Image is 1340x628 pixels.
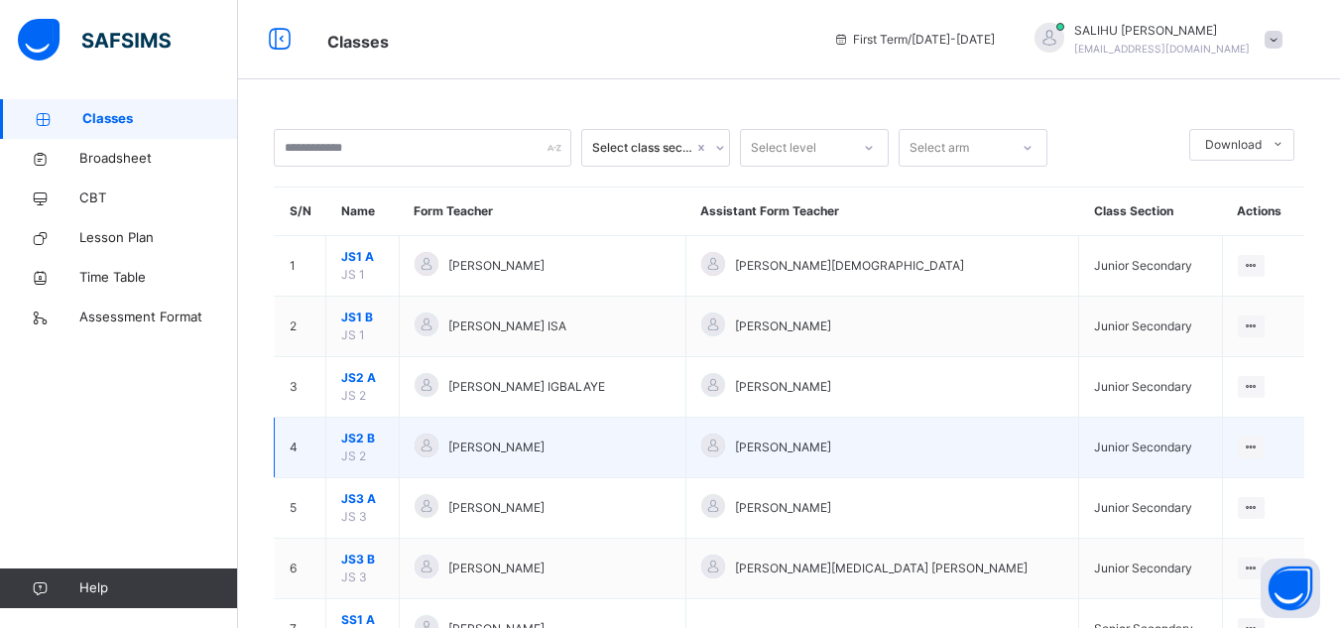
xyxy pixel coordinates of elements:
[1094,500,1192,515] span: Junior Secondary
[1205,136,1262,154] span: Download
[341,309,384,326] span: JS1 B
[735,560,1028,577] span: [PERSON_NAME][MEDICAL_DATA] [PERSON_NAME]
[448,317,566,335] span: [PERSON_NAME] ISA
[1094,258,1192,273] span: Junior Secondary
[275,297,326,357] td: 2
[18,19,171,61] img: safsims
[275,357,326,418] td: 3
[275,188,326,236] th: S/N
[1222,188,1304,236] th: Actions
[735,257,964,275] span: [PERSON_NAME][DEMOGRAPHIC_DATA]
[1074,22,1250,40] span: SALIHU [PERSON_NAME]
[399,188,685,236] th: Form Teacher
[341,509,367,524] span: JS 3
[341,267,365,282] span: JS 1
[275,539,326,599] td: 6
[275,478,326,539] td: 5
[448,378,605,396] span: [PERSON_NAME] IGBALAYE
[735,499,831,517] span: [PERSON_NAME]
[275,236,326,297] td: 1
[1015,22,1292,58] div: SALIHUIBRAHIM
[275,418,326,478] td: 4
[1094,561,1192,575] span: Junior Secondary
[1094,318,1192,333] span: Junior Secondary
[79,578,237,598] span: Help
[1094,379,1192,394] span: Junior Secondary
[751,129,816,167] div: Select level
[735,317,831,335] span: [PERSON_NAME]
[1079,188,1222,236] th: Class Section
[79,149,238,169] span: Broadsheet
[341,369,384,387] span: JS2 A
[910,129,969,167] div: Select arm
[341,569,367,584] span: JS 3
[735,439,831,456] span: [PERSON_NAME]
[448,257,545,275] span: [PERSON_NAME]
[79,188,238,208] span: CBT
[448,560,545,577] span: [PERSON_NAME]
[82,109,238,129] span: Classes
[1074,43,1250,55] span: [EMAIL_ADDRESS][DOMAIN_NAME]
[833,31,995,49] span: session/term information
[685,188,1079,236] th: Assistant Form Teacher
[341,327,365,342] span: JS 1
[1094,440,1192,454] span: Junior Secondary
[341,448,366,463] span: JS 2
[341,490,384,508] span: JS3 A
[1261,559,1320,618] button: Open asap
[79,308,238,327] span: Assessment Format
[79,228,238,248] span: Lesson Plan
[448,439,545,456] span: [PERSON_NAME]
[341,430,384,447] span: JS2 B
[592,139,693,157] div: Select class section
[327,32,389,52] span: Classes
[341,551,384,568] span: JS3 B
[448,499,545,517] span: [PERSON_NAME]
[735,378,831,396] span: [PERSON_NAME]
[79,268,238,288] span: Time Table
[341,248,384,266] span: JS1 A
[326,188,400,236] th: Name
[341,388,366,403] span: JS 2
